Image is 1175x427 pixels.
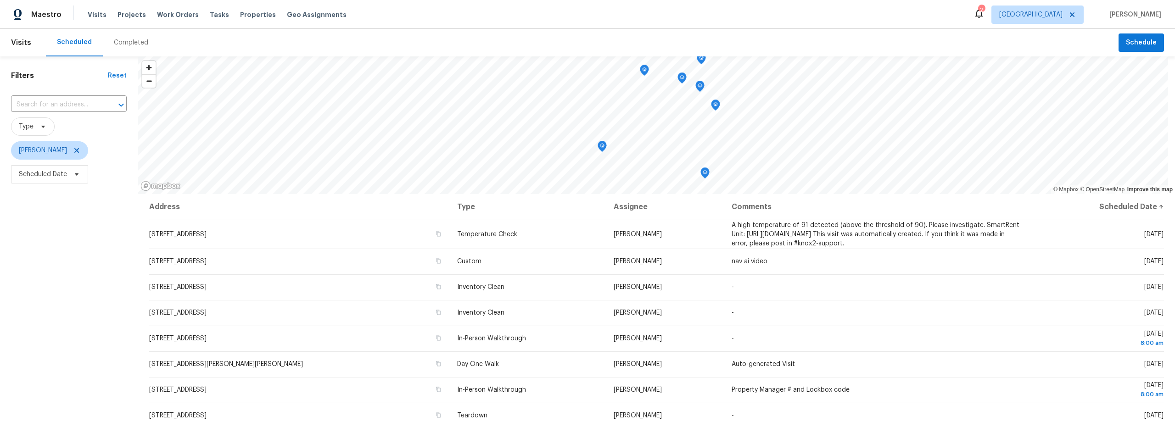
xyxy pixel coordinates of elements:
[450,194,606,220] th: Type
[149,361,303,367] span: [STREET_ADDRESS][PERSON_NAME][PERSON_NAME]
[434,230,442,238] button: Copy Address
[677,72,687,87] div: Map marker
[19,122,34,131] span: Type
[115,99,128,111] button: Open
[434,257,442,265] button: Copy Address
[732,258,767,265] span: nav ai video
[732,412,734,419] span: -
[711,100,720,114] div: Map marker
[434,334,442,342] button: Copy Address
[732,284,734,290] span: -
[149,335,207,342] span: [STREET_ADDRESS]
[240,10,276,19] span: Properties
[598,141,607,155] div: Map marker
[210,11,229,18] span: Tasks
[1119,33,1164,52] button: Schedule
[1144,412,1164,419] span: [DATE]
[1036,331,1164,348] span: [DATE]
[287,10,347,19] span: Geo Assignments
[732,222,1019,247] span: A high temperature of 91 detected (above the threshold of 90). Please investigate. SmartRent Unit...
[149,412,207,419] span: [STREET_ADDRESS]
[138,56,1168,194] canvas: Map
[999,10,1063,19] span: [GEOGRAPHIC_DATA]
[1144,284,1164,290] span: [DATE]
[149,194,450,220] th: Address
[434,411,442,419] button: Copy Address
[695,81,705,95] div: Map marker
[457,258,481,265] span: Custom
[1036,338,1164,348] div: 8:00 am
[732,335,734,342] span: -
[457,387,526,393] span: In-Person Walkthrough
[108,71,127,80] div: Reset
[614,387,662,393] span: [PERSON_NAME]
[1106,10,1161,19] span: [PERSON_NAME]
[117,10,146,19] span: Projects
[457,361,499,367] span: Day One Walk
[606,194,724,220] th: Assignee
[31,10,62,19] span: Maestro
[1144,258,1164,265] span: [DATE]
[457,284,504,290] span: Inventory Clean
[1144,310,1164,316] span: [DATE]
[724,194,1029,220] th: Comments
[640,65,649,79] div: Map marker
[149,231,207,238] span: [STREET_ADDRESS]
[1080,186,1125,193] a: OpenStreetMap
[1127,186,1173,193] a: Improve this map
[114,38,148,47] div: Completed
[11,98,101,112] input: Search for an address...
[434,308,442,316] button: Copy Address
[434,360,442,368] button: Copy Address
[1029,194,1164,220] th: Scheduled Date ↑
[149,284,207,290] span: [STREET_ADDRESS]
[1036,390,1164,399] div: 8:00 am
[1036,382,1164,399] span: [DATE]
[700,167,710,182] div: Map marker
[614,231,662,238] span: [PERSON_NAME]
[457,310,504,316] span: Inventory Clean
[434,385,442,394] button: Copy Address
[19,170,67,179] span: Scheduled Date
[88,10,106,19] span: Visits
[1144,361,1164,367] span: [DATE]
[142,74,156,88] button: Zoom out
[149,258,207,265] span: [STREET_ADDRESS]
[614,361,662,367] span: [PERSON_NAME]
[11,71,108,80] h1: Filters
[142,75,156,88] span: Zoom out
[1126,37,1157,49] span: Schedule
[57,38,92,47] div: Scheduled
[614,335,662,342] span: [PERSON_NAME]
[140,181,181,191] a: Mapbox homepage
[614,310,662,316] span: [PERSON_NAME]
[1144,231,1164,238] span: [DATE]
[457,335,526,342] span: In-Person Walkthrough
[11,33,31,53] span: Visits
[149,387,207,393] span: [STREET_ADDRESS]
[457,231,517,238] span: Temperature Check
[732,387,850,393] span: Property Manager # and Lockbox code
[614,412,662,419] span: [PERSON_NAME]
[697,53,706,67] div: Map marker
[142,61,156,74] button: Zoom in
[1053,186,1079,193] a: Mapbox
[732,310,734,316] span: -
[978,6,985,15] div: 2
[614,284,662,290] span: [PERSON_NAME]
[19,146,67,155] span: [PERSON_NAME]
[732,361,795,367] span: Auto-generated Visit
[157,10,199,19] span: Work Orders
[149,310,207,316] span: [STREET_ADDRESS]
[614,258,662,265] span: [PERSON_NAME]
[457,412,487,419] span: Teardown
